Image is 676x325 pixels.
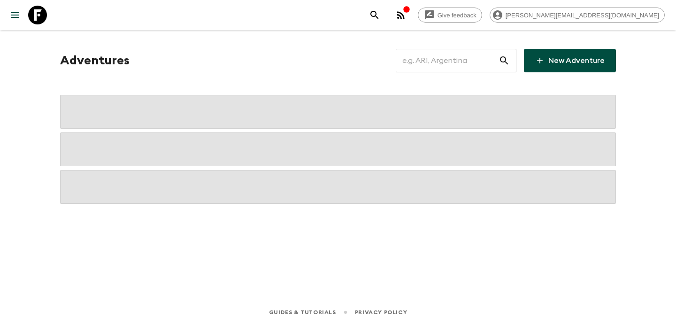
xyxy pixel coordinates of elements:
span: Give feedback [432,12,482,19]
a: New Adventure [524,49,616,72]
span: [PERSON_NAME][EMAIL_ADDRESS][DOMAIN_NAME] [500,12,664,19]
a: Give feedback [418,8,482,23]
a: Privacy Policy [355,307,407,317]
button: search adventures [365,6,384,24]
h1: Adventures [60,51,130,70]
button: menu [6,6,24,24]
input: e.g. AR1, Argentina [396,47,499,74]
div: [PERSON_NAME][EMAIL_ADDRESS][DOMAIN_NAME] [490,8,665,23]
a: Guides & Tutorials [269,307,336,317]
